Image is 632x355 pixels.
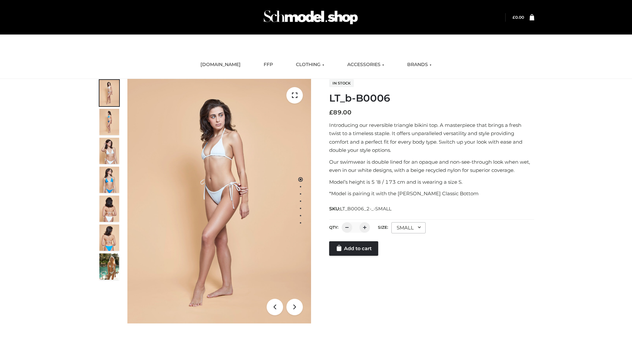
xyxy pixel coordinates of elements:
a: ACCESSORIES [342,58,389,72]
label: QTY: [329,225,338,230]
p: Model’s height is 5 ‘8 / 173 cm and is wearing a size S. [329,178,534,186]
p: Our swimwear is double lined for an opaque and non-see-through look when wet, even in our white d... [329,158,534,175]
h1: LT_b-B0006 [329,92,534,104]
img: ArielClassicBikiniTop_CloudNine_AzureSky_OW114ECO_4-scaled.jpg [99,167,119,193]
a: FFP [259,58,278,72]
span: SKU: [329,205,392,213]
img: ArielClassicBikiniTop_CloudNine_AzureSky_OW114ECO_1-scaled.jpg [99,80,119,106]
img: Arieltop_CloudNine_AzureSky2.jpg [99,253,119,280]
span: In stock [329,79,354,87]
img: ArielClassicBikiniTop_CloudNine_AzureSky_OW114ECO_3-scaled.jpg [99,138,119,164]
bdi: 89.00 [329,109,352,116]
bdi: 0.00 [513,15,524,20]
a: £0.00 [513,15,524,20]
span: LT_B0006_2-_-SMALL [340,206,391,212]
img: ArielClassicBikiniTop_CloudNine_AzureSky_OW114ECO_7-scaled.jpg [99,196,119,222]
img: Schmodel Admin 964 [261,4,360,30]
label: Size: [378,225,388,230]
p: *Model is pairing it with the [PERSON_NAME] Classic Bottom [329,189,534,198]
a: [DOMAIN_NAME] [196,58,246,72]
p: Introducing our reversible triangle bikini top. A masterpiece that brings a fresh twist to a time... [329,121,534,154]
div: SMALL [391,222,426,233]
a: CLOTHING [291,58,329,72]
img: ArielClassicBikiniTop_CloudNine_AzureSky_OW114ECO_1 [127,79,311,323]
span: £ [513,15,515,20]
span: £ [329,109,333,116]
a: Add to cart [329,241,378,256]
img: ArielClassicBikiniTop_CloudNine_AzureSky_OW114ECO_8-scaled.jpg [99,225,119,251]
a: BRANDS [402,58,436,72]
img: ArielClassicBikiniTop_CloudNine_AzureSky_OW114ECO_2-scaled.jpg [99,109,119,135]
